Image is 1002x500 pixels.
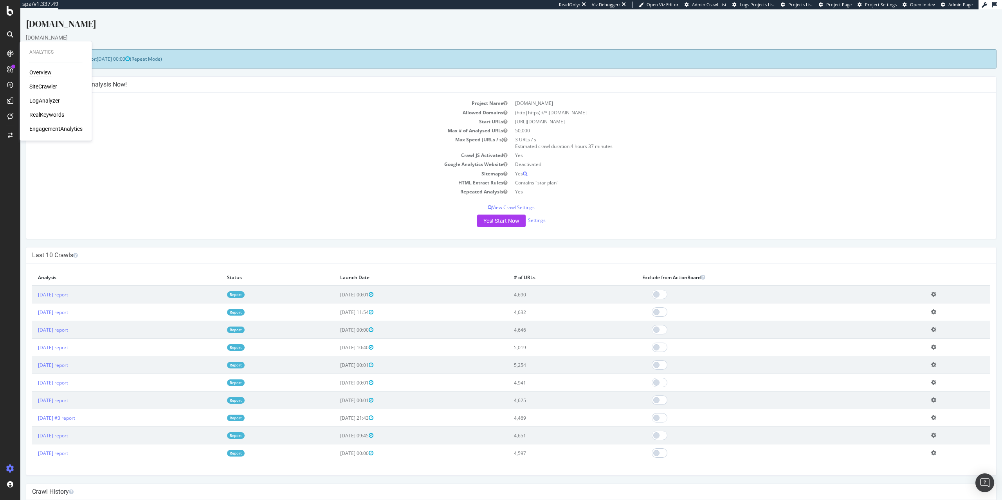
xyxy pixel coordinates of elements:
[457,205,505,218] button: Yes! Start Now
[488,329,616,347] td: 5,019
[858,2,897,8] a: Project Settings
[320,300,353,306] span: [DATE] 11:54
[207,352,224,359] a: Report
[12,141,491,150] td: Crawl JS Activated
[491,160,970,169] td: Yes
[488,276,616,294] td: 4,690
[550,134,592,140] span: 4 hours 37 minutes
[12,117,491,126] td: Max # of Analysed URLs
[491,108,970,117] td: [URL][DOMAIN_NAME]
[18,282,48,289] a: [DATE] report
[865,2,897,7] span: Project Settings
[320,352,353,359] span: [DATE] 00:01
[207,423,224,430] a: Report
[5,40,976,59] div: (Repeat Mode)
[788,2,813,7] span: Projects List
[975,473,994,492] div: Open Intercom Messenger
[692,2,726,7] span: Admin Crawl List
[639,2,679,8] a: Open Viz Editor
[320,423,353,430] span: [DATE] 09:45
[12,99,491,108] td: Allowed Domains
[12,160,491,169] td: Sitemaps
[320,370,353,377] span: [DATE] 00:01
[12,478,970,486] h4: Crawl History
[732,2,775,8] a: Logs Projects List
[18,388,48,394] a: [DATE] report
[12,89,491,98] td: Project Name
[29,125,83,133] div: EngagementAnalytics
[18,300,48,306] a: [DATE] report
[5,24,976,32] div: [DOMAIN_NAME]
[29,49,83,56] div: Analytics
[12,71,970,79] h4: Configure your New Analysis Now!
[685,2,726,8] a: Admin Crawl List
[320,405,353,412] span: [DATE] 21:43
[826,2,852,7] span: Project Page
[320,388,353,394] span: [DATE] 00:01
[18,370,48,377] a: [DATE] report
[508,208,525,214] a: Settings
[18,405,55,412] a: [DATE] #3 report
[29,69,52,76] a: Overview
[740,2,775,7] span: Logs Projects List
[12,46,76,53] strong: Next Launch Scheduled for:
[941,2,973,8] a: Admin Page
[29,111,64,119] a: RealKeywords
[491,126,970,141] td: 3 URLs / s Estimated crawl duration:
[491,169,970,178] td: Contains "star plan"
[12,108,491,117] td: Start URLs
[314,260,488,276] th: Launch Date
[781,2,813,8] a: Projects List
[207,300,224,306] a: Report
[76,46,110,53] span: [DATE] 00:00
[207,388,224,394] a: Report
[903,2,935,8] a: Open in dev
[207,335,224,341] a: Report
[910,2,935,7] span: Open in dev
[488,417,616,435] td: 4,651
[491,178,970,187] td: Yes
[592,2,620,8] div: Viz Debugger:
[207,317,224,324] a: Report
[616,260,905,276] th: Exclude from ActionBoard
[491,99,970,108] td: (http|https)://*.[DOMAIN_NAME]
[320,317,353,324] span: [DATE] 00:00
[491,141,970,150] td: Yes
[201,260,314,276] th: Status
[12,195,970,201] p: View Crawl Settings
[207,405,224,412] a: Report
[12,178,491,187] td: Repeated Analysis
[29,83,57,90] a: SiteCrawler
[18,335,48,341] a: [DATE] report
[18,423,48,430] a: [DATE] report
[491,117,970,126] td: 50,000
[559,2,580,8] div: ReadOnly:
[29,97,60,105] a: LogAnalyzer
[5,8,976,24] div: [DOMAIN_NAME]
[18,440,48,447] a: [DATE] report
[12,126,491,141] td: Max Speed (URLs / s)
[12,169,491,178] td: HTML Extract Rules
[12,242,970,250] h4: Last 10 Crawls
[207,282,224,289] a: Report
[12,150,491,159] td: Google Analytics Website
[320,440,353,447] span: [DATE] 00:00
[488,347,616,365] td: 5,254
[207,440,224,447] a: Report
[488,260,616,276] th: # of URLs
[488,365,616,382] td: 4,941
[819,2,852,8] a: Project Page
[948,2,973,7] span: Admin Page
[488,435,616,453] td: 4,597
[491,150,970,159] td: Deactivated
[320,282,353,289] span: [DATE] 00:01
[491,89,970,98] td: [DOMAIN_NAME]
[320,335,353,341] span: [DATE] 10:40
[18,352,48,359] a: [DATE] report
[647,2,679,7] span: Open Viz Editor
[207,370,224,377] a: Report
